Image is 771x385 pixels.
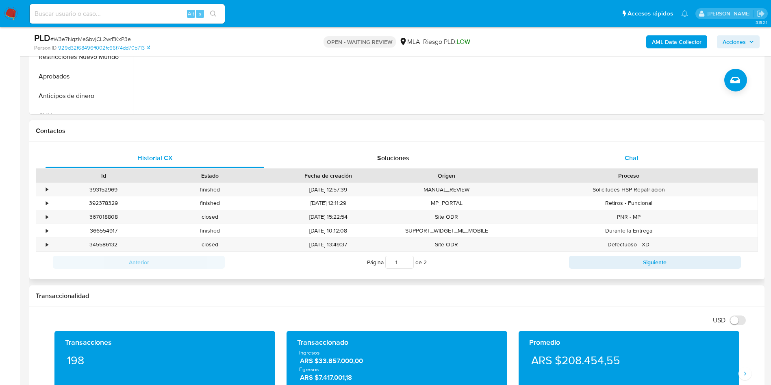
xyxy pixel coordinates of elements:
button: Anterior [53,256,225,269]
div: PNR - MP [500,210,758,224]
div: 366554917 [50,224,157,237]
div: finished [157,224,263,237]
button: AML Data Collector [646,35,707,48]
div: [DATE] 12:11:29 [263,196,393,210]
div: • [46,186,48,194]
b: PLD [34,31,50,44]
div: [DATE] 13:49:37 [263,238,393,251]
button: search-icon [205,8,222,20]
p: OPEN - WAITING REVIEW [324,36,396,48]
button: Siguiente [569,256,741,269]
b: AML Data Collector [652,35,702,48]
p: rocio.garcia@mercadolibre.com [708,10,754,17]
span: # W3e7NqzMeSbvjCL2wrEKxP3e [50,35,131,43]
div: 345586132 [50,238,157,251]
span: 2 [424,258,427,266]
span: Historial CX [137,153,173,163]
button: CVU [31,106,133,125]
div: • [46,199,48,207]
div: finished [157,183,263,196]
div: 393152969 [50,183,157,196]
span: 3.152.1 [756,19,767,26]
b: Person ID [34,44,56,52]
span: s [199,10,201,17]
div: finished [157,196,263,210]
button: Anticipos de dinero [31,86,133,106]
div: • [46,213,48,221]
div: Estado [163,172,258,180]
div: closed [157,210,263,224]
span: Soluciones [377,153,409,163]
a: Salir [756,9,765,18]
div: [DATE] 15:22:54 [263,210,393,224]
h1: Transaccionalidad [36,292,758,300]
div: • [46,241,48,248]
div: 367018808 [50,210,157,224]
a: 929d32f68496ff002fc66f74dd70b713 [58,44,150,52]
div: Site ODR [393,210,500,224]
span: Acciones [723,35,746,48]
button: Aprobados [31,67,133,86]
div: Retiros - Funcional [500,196,758,210]
div: [DATE] 12:57:39 [263,183,393,196]
div: MLA [399,37,420,46]
div: MP_PORTAL [393,196,500,210]
div: Id [56,172,151,180]
div: Fecha de creación [269,172,388,180]
span: Accesos rápidos [628,9,673,18]
button: Restricciones Nuevo Mundo [31,47,133,67]
h1: Contactos [36,127,758,135]
div: Durante la Entrega [500,224,758,237]
a: Notificaciones [681,10,688,17]
div: MANUAL_REVIEW [393,183,500,196]
div: Origen [399,172,494,180]
button: Acciones [717,35,760,48]
span: Riesgo PLD: [423,37,470,46]
span: Chat [625,153,639,163]
span: Alt [188,10,194,17]
span: Página de [367,256,427,269]
span: LOW [457,37,470,46]
div: Proceso [506,172,752,180]
div: Site ODR [393,238,500,251]
div: • [46,227,48,235]
div: Solicitudes HSP Repatriacion [500,183,758,196]
div: closed [157,238,263,251]
input: Buscar usuario o caso... [30,9,225,19]
div: SUPPORT_WIDGET_ML_MOBILE [393,224,500,237]
div: Defectuoso - XD [500,238,758,251]
div: 392378329 [50,196,157,210]
div: [DATE] 10:12:08 [263,224,393,237]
